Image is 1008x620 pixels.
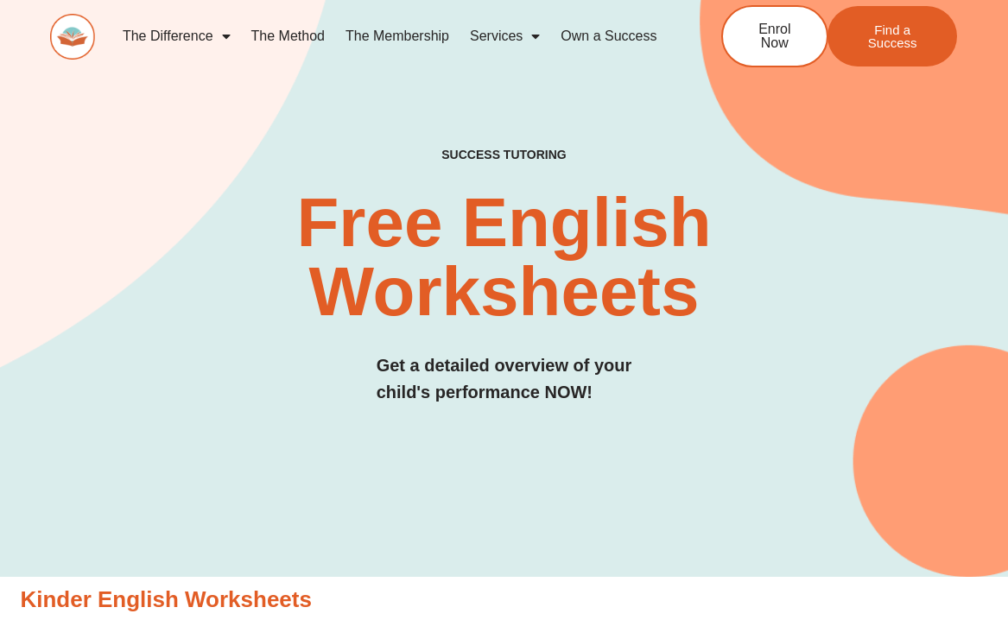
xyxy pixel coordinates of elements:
[827,6,957,66] a: Find a Success
[370,148,638,162] h4: SUCCESS TUTORING​
[853,23,931,49] span: Find a Success
[377,352,632,406] h3: Get a detailed overview of your child's performance NOW!
[721,5,828,67] a: Enrol Now
[241,16,335,56] a: The Method
[112,16,241,56] a: The Difference
[205,188,803,326] h2: Free English Worksheets​
[550,16,667,56] a: Own a Success
[460,16,550,56] a: Services
[112,16,669,56] nav: Menu
[749,22,801,50] span: Enrol Now
[21,585,988,615] h3: Kinder English Worksheets
[335,16,460,56] a: The Membership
